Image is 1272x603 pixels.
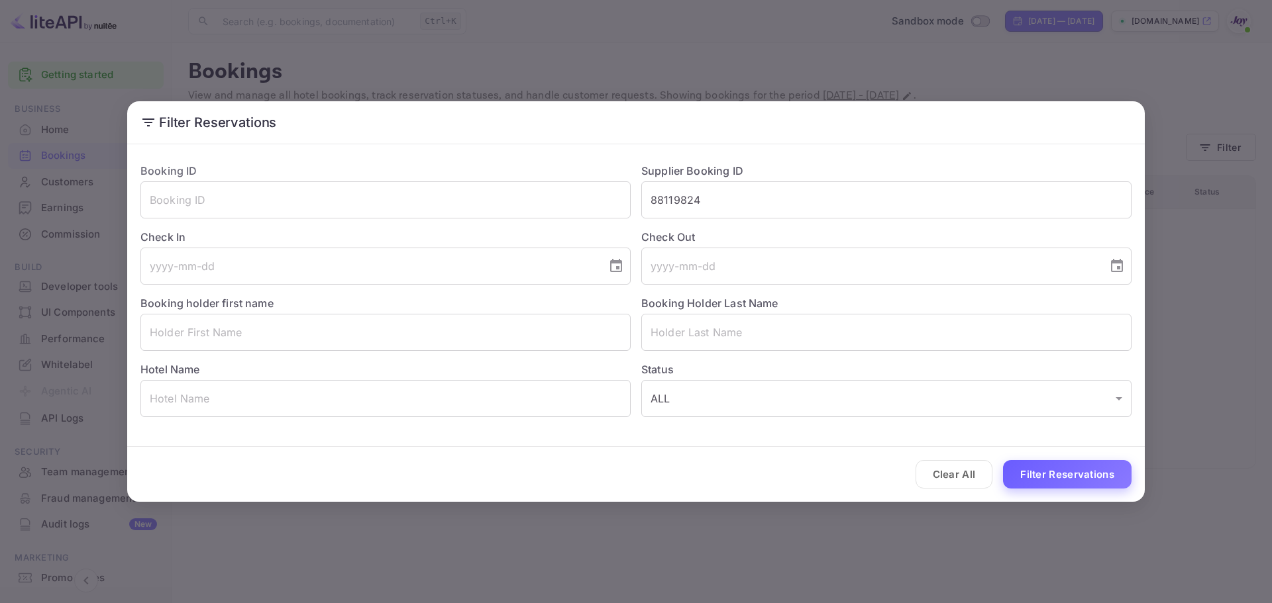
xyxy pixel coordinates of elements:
[641,380,1132,417] div: ALL
[603,253,629,279] button: Choose date
[140,248,598,285] input: yyyy-mm-dd
[140,229,631,245] label: Check In
[641,229,1132,245] label: Check Out
[127,101,1145,144] h2: Filter Reservations
[641,181,1132,218] input: Supplier Booking ID
[641,164,743,177] label: Supplier Booking ID
[140,297,274,310] label: Booking holder first name
[140,363,200,376] label: Hotel Name
[140,164,197,177] label: Booking ID
[1104,253,1130,279] button: Choose date
[916,460,993,488] button: Clear All
[1003,460,1132,488] button: Filter Reservations
[140,380,631,417] input: Hotel Name
[140,181,631,218] input: Booking ID
[641,248,1098,285] input: yyyy-mm-dd
[641,297,778,310] label: Booking Holder Last Name
[641,361,1132,377] label: Status
[641,314,1132,351] input: Holder Last Name
[140,314,631,351] input: Holder First Name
